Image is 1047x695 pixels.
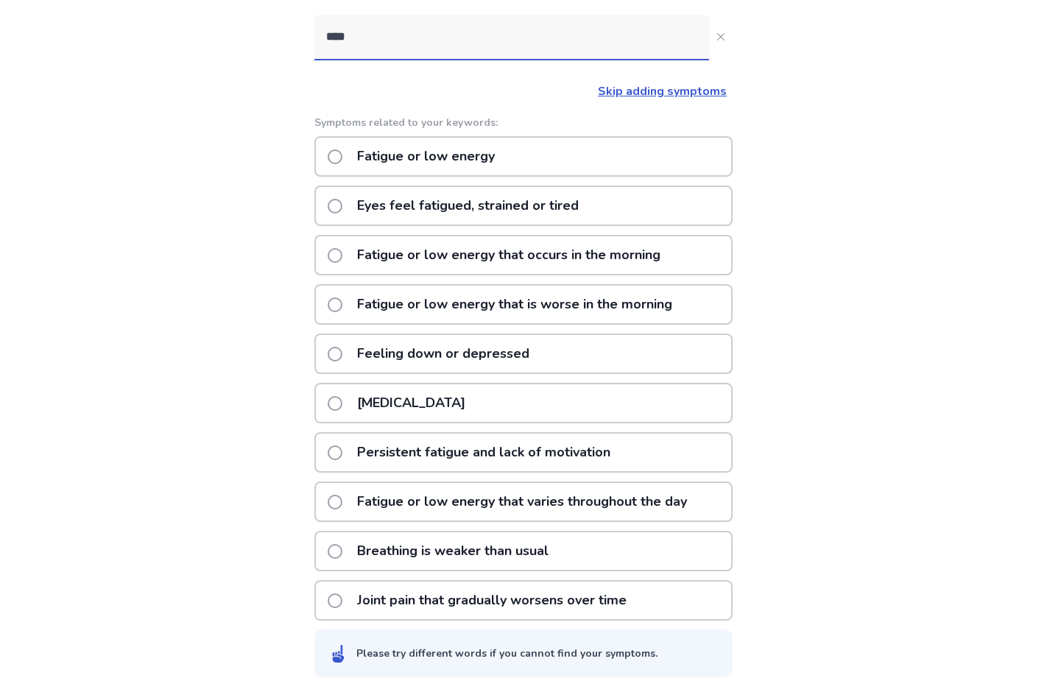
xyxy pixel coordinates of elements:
a: Skip adding symptoms [598,83,727,99]
p: Feeling down or depressed [348,335,538,373]
p: Fatigue or low energy that is worse in the morning [348,286,681,323]
p: Fatigue or low energy that occurs in the morning [348,236,669,274]
p: Breathing is weaker than usual [348,532,557,570]
p: Eyes feel fatigued, strained or tired [348,187,588,225]
p: Symptoms related to your keywords: [314,115,733,130]
p: Persistent fatigue and lack of motivation [348,434,619,471]
p: Fatigue or low energy that varies throughout the day [348,483,696,521]
p: Joint pain that gradually worsens over time [348,582,635,619]
p: Fatigue or low energy [348,138,504,175]
input: Close [314,15,709,59]
button: Close [709,25,733,49]
div: Please try different words if you cannot find your symptoms. [356,646,658,661]
p: [MEDICAL_DATA] [348,384,474,422]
